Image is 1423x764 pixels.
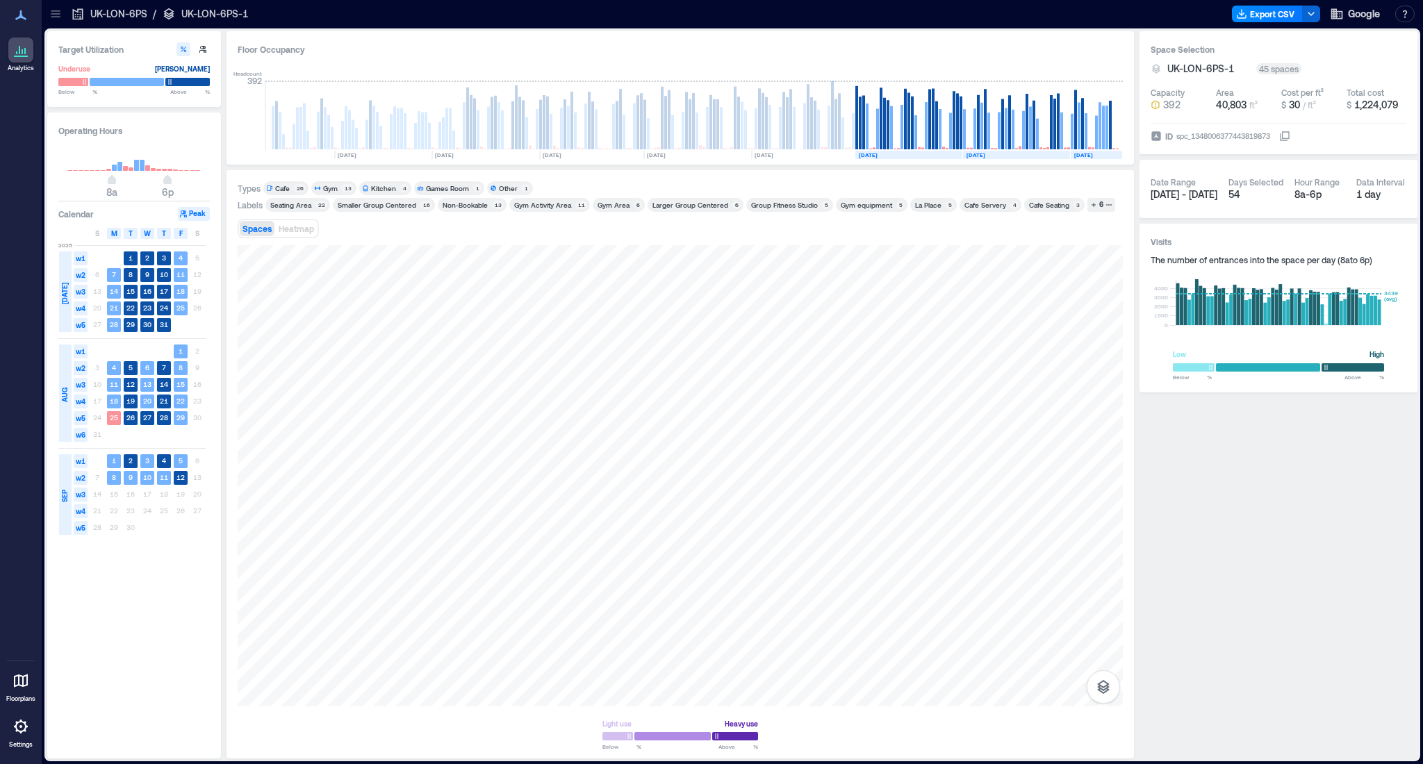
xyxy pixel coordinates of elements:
[74,504,88,518] span: w4
[58,88,97,96] span: Below %
[74,301,88,315] span: w4
[74,361,88,375] span: w2
[1249,100,1258,110] span: ft²
[1232,6,1303,22] button: Export CSV
[1369,347,1384,361] div: High
[1347,87,1384,98] div: Total cost
[270,200,311,210] div: Seating Area
[143,413,151,422] text: 27
[1173,373,1212,381] span: Below %
[1151,98,1210,112] button: 392
[74,378,88,392] span: w3
[946,201,954,209] div: 5
[176,270,185,279] text: 11
[598,200,630,210] div: Gym Area
[725,717,758,731] div: Heavy use
[435,151,454,158] text: [DATE]
[74,344,88,358] span: w1
[162,363,166,372] text: 7
[1347,100,1351,110] span: $
[6,695,35,703] p: Floorplans
[129,228,133,239] span: T
[473,184,482,192] div: 1
[126,380,135,388] text: 12
[1256,63,1301,74] div: 45 spaces
[1151,87,1185,98] div: Capacity
[1151,254,1406,265] div: The number of entrances into the space per day ( 8a to 6p )
[179,347,183,355] text: 1
[896,201,905,209] div: 5
[74,471,88,485] span: w2
[420,201,432,209] div: 16
[160,320,168,329] text: 31
[111,228,117,239] span: M
[338,200,416,210] div: Smaller Group Centered
[145,270,149,279] text: 9
[112,456,116,465] text: 1
[1356,176,1405,188] div: Data Interval
[522,184,530,192] div: 1
[112,473,116,481] text: 8
[129,270,133,279] text: 8
[155,62,210,76] div: [PERSON_NAME]
[276,221,317,236] button: Heatmap
[58,241,72,249] span: 2025
[652,200,728,210] div: Larger Group Centered
[275,183,290,193] div: Cafe
[1151,176,1196,188] div: Date Range
[492,201,504,209] div: 13
[176,473,185,481] text: 12
[634,201,642,209] div: 6
[1281,98,1341,112] button: $ 30 / ft²
[1154,285,1168,292] tspan: 4000
[143,397,151,405] text: 20
[1154,303,1168,310] tspan: 2000
[153,7,156,21] p: /
[1163,98,1181,112] span: 392
[74,521,88,535] span: w5
[74,428,88,442] span: w6
[1074,151,1093,158] text: [DATE]
[964,200,1006,210] div: Cafe Servery
[143,320,151,329] text: 30
[179,228,183,239] span: F
[1281,87,1324,98] div: Cost per ft²
[74,251,88,265] span: w1
[110,413,118,422] text: 25
[110,380,118,388] text: 11
[718,742,758,751] span: Above %
[1294,188,1345,201] div: 8a - 6p
[1151,188,1217,200] span: [DATE] - [DATE]
[238,42,1123,56] div: Floor Occupancy
[143,287,151,295] text: 16
[162,228,166,239] span: T
[915,200,941,210] div: La Place
[3,33,38,76] a: Analytics
[126,320,135,329] text: 29
[426,183,469,193] div: Games Room
[126,287,135,295] text: 15
[74,395,88,408] span: w4
[242,224,272,233] span: Spaces
[1228,176,1283,188] div: Days Selected
[126,397,135,405] text: 19
[1165,322,1168,329] tspan: 0
[126,304,135,312] text: 22
[279,224,314,233] span: Heatmap
[74,411,88,425] span: w5
[1151,42,1406,56] h3: Space Selection
[179,363,183,372] text: 8
[160,287,168,295] text: 17
[1216,87,1234,98] div: Area
[1356,188,1407,201] div: 1 day
[145,254,149,262] text: 2
[602,742,641,751] span: Below %
[129,473,133,481] text: 9
[181,7,248,21] p: UK-LON-6PS-1
[58,124,210,138] h3: Operating Hours
[179,254,183,262] text: 4
[400,184,409,192] div: 4
[1175,129,1272,143] div: spc_1348006377443819873
[1010,201,1019,209] div: 4
[178,207,210,221] button: Peak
